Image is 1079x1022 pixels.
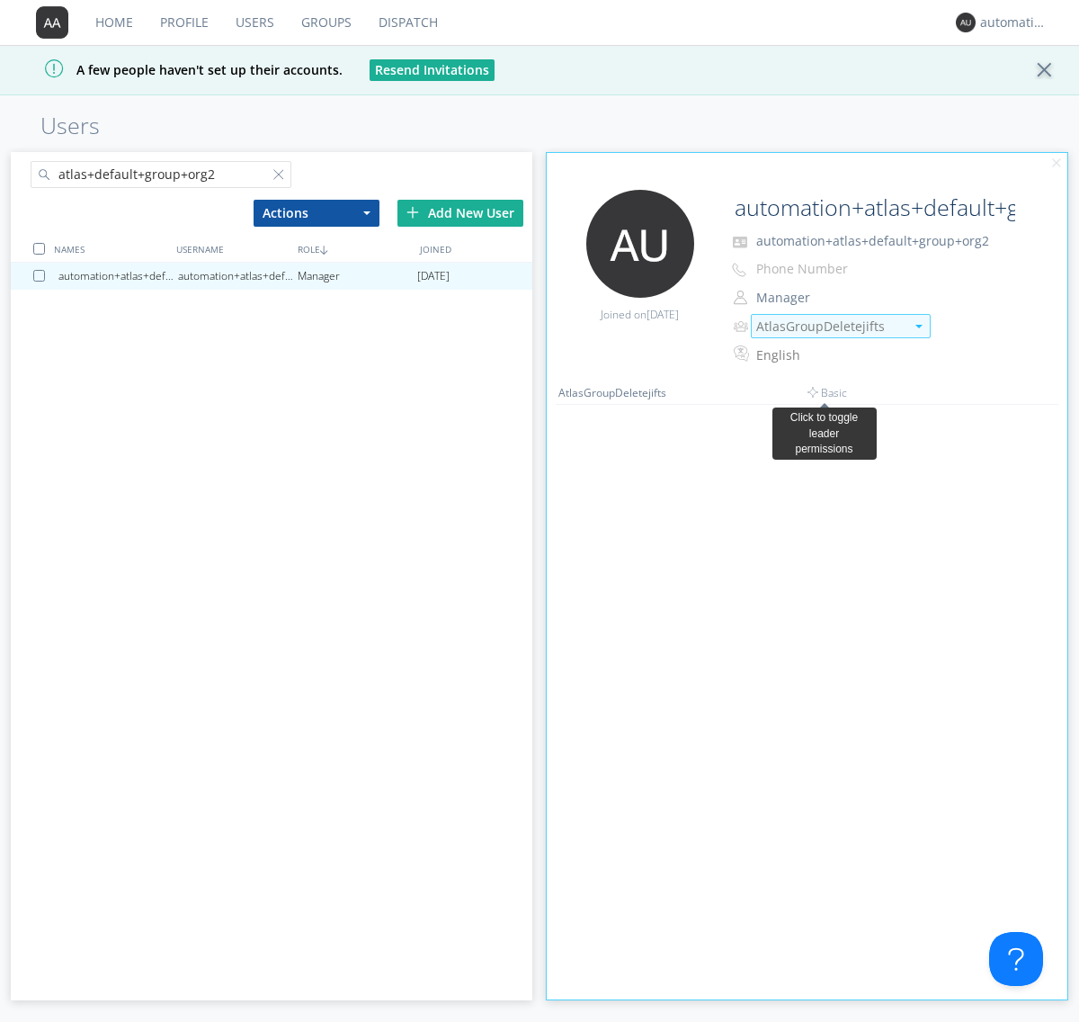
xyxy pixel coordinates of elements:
[647,307,679,322] span: [DATE]
[956,13,976,32] img: 373638.png
[586,190,694,298] img: 373638.png
[756,232,989,249] span: automation+atlas+default+group+org2
[732,263,746,277] img: phone-outline.svg
[915,325,923,328] img: caret-down-sm.svg
[415,236,537,262] div: JOINED
[756,346,906,364] div: English
[980,13,1048,31] div: automation+atlas+default+group+org2
[406,206,419,219] img: plus.svg
[11,263,532,290] a: automation+atlas+default+group+org2automation+atlas+default+group+org2Manager[DATE]
[298,263,417,290] div: Manager
[601,307,679,322] span: Joined on
[370,59,495,81] button: Resend Invitations
[417,263,450,290] span: [DATE]
[58,263,178,290] div: automation+atlas+default+group+org2
[807,385,847,400] span: Basic
[734,314,751,338] img: icon-alert-users-thin-outline.svg
[254,200,379,227] button: Actions
[178,263,298,290] div: automation+atlas+default+group+org2
[49,236,171,262] div: NAMES
[734,291,747,305] img: person-outline.svg
[293,236,415,262] div: ROLE
[1050,157,1063,170] img: cancel.svg
[31,161,291,188] input: Search users
[750,285,930,310] button: Manager
[397,200,523,227] div: Add New User
[989,932,1043,986] iframe: Toggle Customer Support
[13,61,343,78] span: A few people haven't set up their accounts.
[727,190,1018,226] input: Name
[780,410,869,456] div: Click to toggle leader permissions
[172,236,293,262] div: USERNAME
[36,6,68,39] img: 373638.png
[734,343,752,364] img: In groups with Translation enabled, this user's messages will be automatically translated to and ...
[756,318,905,336] div: AtlasGroupDeletejifts
[558,385,693,400] div: AtlasGroupDeletejifts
